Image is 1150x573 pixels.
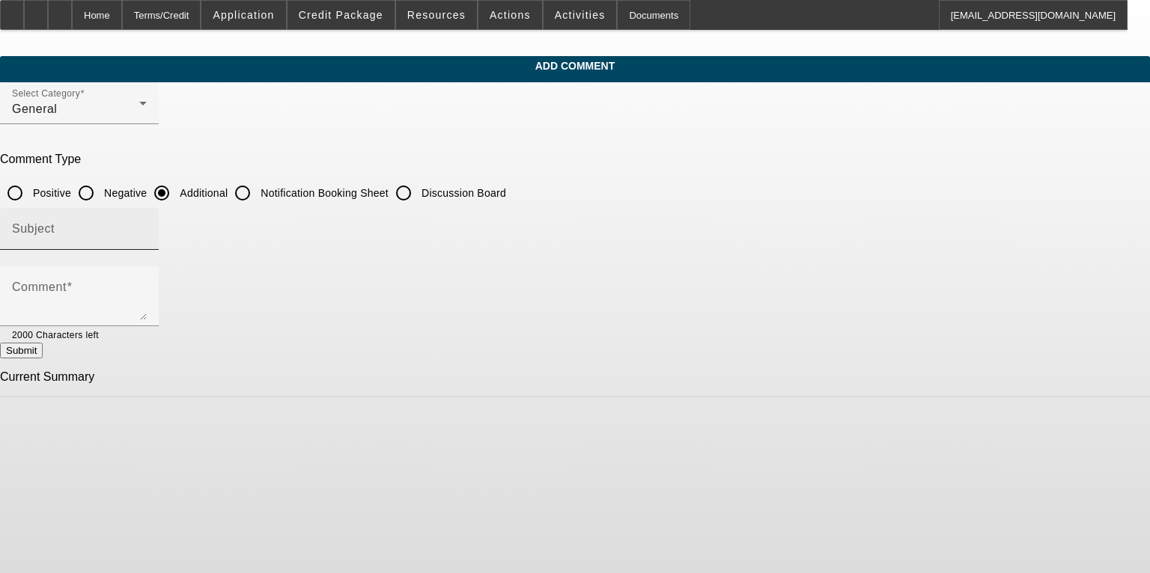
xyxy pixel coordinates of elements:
[258,186,389,200] label: Notification Booking Sheet
[12,102,57,115] span: General
[12,281,67,293] mat-label: Comment
[396,1,477,29] button: Resources
[407,9,466,21] span: Resources
[11,60,1139,72] span: Add Comment
[490,9,531,21] span: Actions
[12,326,99,343] mat-hint: 2000 Characters left
[299,9,383,21] span: Credit Package
[287,1,395,29] button: Credit Package
[213,9,274,21] span: Application
[555,9,606,21] span: Activities
[12,222,55,235] mat-label: Subject
[12,89,80,99] mat-label: Select Category
[177,186,228,200] label: Additional
[30,186,71,200] label: Positive
[101,186,147,200] label: Negative
[544,1,617,29] button: Activities
[419,186,506,200] label: Discussion Board
[478,1,542,29] button: Actions
[201,1,285,29] button: Application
